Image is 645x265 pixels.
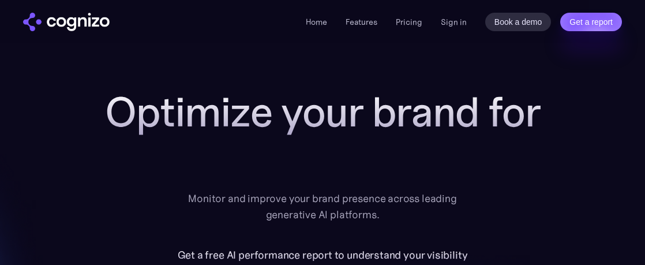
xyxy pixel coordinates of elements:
a: Get a report [560,13,622,31]
a: Sign in [441,15,467,29]
a: Home [306,17,327,27]
div: Monitor and improve your brand presence across leading generative AI platforms. [181,191,464,223]
h1: Optimize your brand for [92,89,553,135]
a: Book a demo [485,13,552,31]
a: home [23,13,110,31]
label: Get a free AI performance report to understand your visibility [178,246,468,264]
a: Pricing [396,17,422,27]
img: cognizo logo [23,13,110,31]
a: Features [346,17,377,27]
